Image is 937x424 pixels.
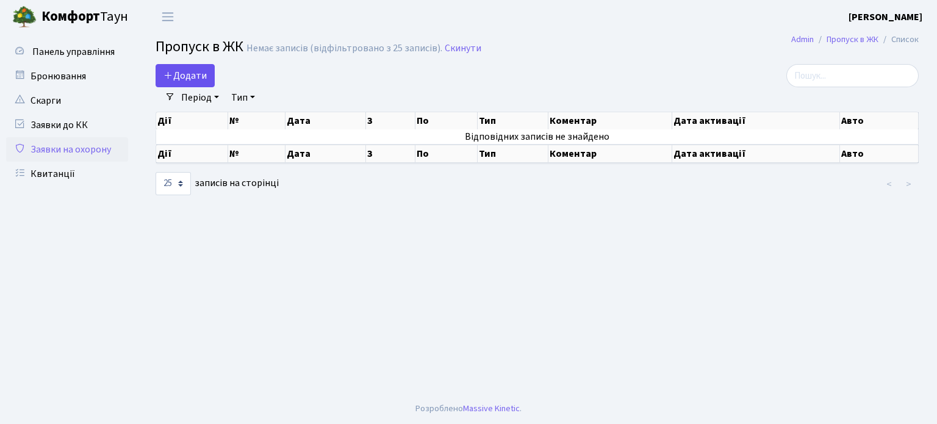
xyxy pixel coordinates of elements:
th: Дата активації [672,112,839,129]
th: Коментар [548,145,673,163]
a: Додати [156,64,215,87]
a: Період [176,87,224,108]
li: Список [878,33,919,46]
nav: breadcrumb [773,27,937,52]
th: Дата активації [672,145,839,163]
th: По [415,145,478,163]
th: Дата [285,112,366,129]
th: Коментар [548,112,673,129]
th: Тип [478,145,548,163]
th: № [228,112,285,129]
th: Авто [840,145,919,163]
span: Додати [163,69,207,82]
label: записів на сторінці [156,172,279,195]
a: [PERSON_NAME] [849,10,922,24]
div: Розроблено . [415,402,522,415]
a: Admin [791,33,814,46]
a: Massive Kinetic [463,402,520,415]
a: Заявки на охорону [6,137,128,162]
select: записів на сторінці [156,172,191,195]
th: Дата [285,145,366,163]
th: Дії [156,145,228,163]
a: Квитанції [6,162,128,186]
a: Пропуск в ЖК [827,33,878,46]
a: Тип [226,87,260,108]
button: Переключити навігацію [153,7,183,27]
td: Відповідних записів не знайдено [156,129,919,144]
span: Таун [41,7,128,27]
span: Пропуск в ЖК [156,36,243,57]
th: З [366,112,415,129]
a: Бронювання [6,64,128,88]
a: Заявки до КК [6,113,128,137]
th: Тип [478,112,548,129]
a: Панель управління [6,40,128,64]
span: Панель управління [32,45,115,59]
b: Комфорт [41,7,100,26]
th: № [228,145,285,163]
img: logo.png [12,5,37,29]
a: Скарги [6,88,128,113]
input: Пошук... [786,64,919,87]
div: Немає записів (відфільтровано з 25 записів). [246,43,442,54]
th: По [415,112,478,129]
a: Скинути [445,43,481,54]
th: Дії [156,112,228,129]
th: З [366,145,415,163]
th: Авто [840,112,919,129]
